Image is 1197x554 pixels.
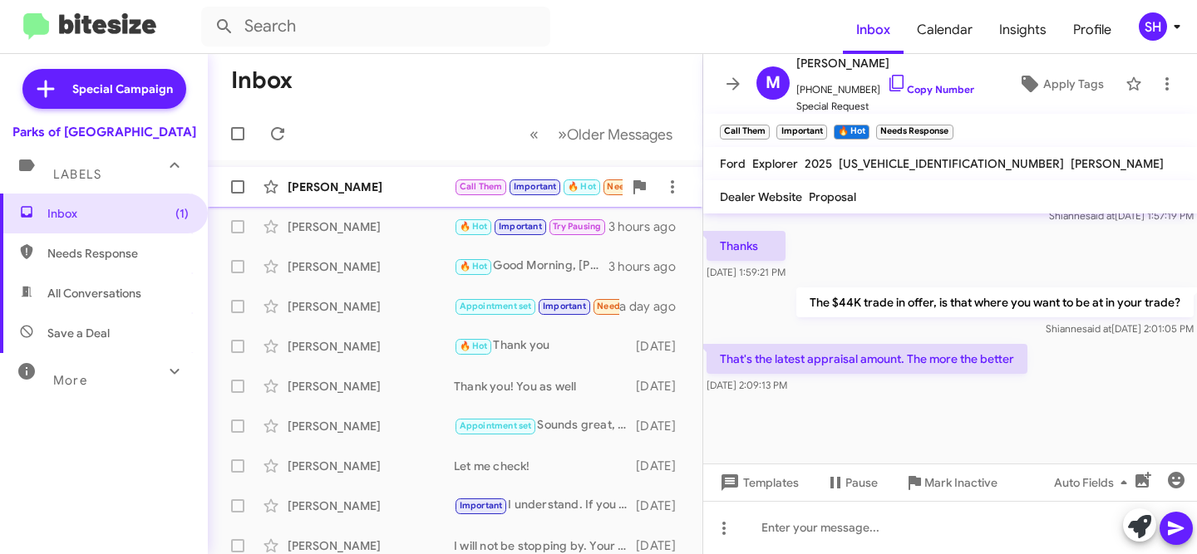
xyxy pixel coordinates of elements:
span: Call Them [460,181,503,192]
span: [PHONE_NUMBER] [796,73,974,98]
span: Try Pausing [553,221,601,232]
div: [PERSON_NAME] [288,338,454,355]
span: said at [1082,322,1111,335]
span: [DATE] 2:09:13 PM [707,379,787,391]
span: Inbox [47,205,189,222]
span: Auto Fields [1054,468,1134,498]
input: Search [201,7,550,47]
a: Copy Number [887,83,974,96]
span: [PERSON_NAME] [796,53,974,73]
nav: Page navigation example [520,117,682,151]
span: » [558,124,567,145]
button: Auto Fields [1041,468,1147,498]
span: All Conversations [47,285,141,302]
span: Ford [720,156,746,171]
span: Important [543,301,586,311]
div: [PERSON_NAME] [288,298,454,315]
a: Insights [986,6,1060,54]
span: Explorer [752,156,798,171]
div: [PERSON_NAME] [288,418,454,434]
a: Special Campaign [22,69,186,109]
span: 🔥 Hot [460,341,488,351]
div: [DATE] [636,338,689,355]
p: Thanks [707,231,786,261]
span: Templates [717,468,799,498]
div: Thank you [454,336,636,355]
div: a day ago [619,298,689,315]
div: [DATE] [636,458,689,474]
button: Mark Inactive [891,468,1011,498]
div: Thank you! You as well [454,378,636,395]
span: said at [1086,209,1115,222]
div: [PERSON_NAME] [288,537,454,554]
div: Sounds great, have a good day! [454,416,636,435]
div: [PERSON_NAME] [288,378,454,395]
span: Appointment set [460,420,532,431]
span: Special Request [796,98,974,115]
span: Special Campaign [72,81,173,97]
span: [DATE] 1:59:21 PM [707,266,786,278]
span: Shianne [DATE] 1:57:19 PM [1049,209,1194,222]
span: Proposal [809,189,856,204]
div: [PERSON_NAME] [288,218,454,235]
span: [US_VEHICLE_IDENTIFICATION_NUMBER] [839,156,1064,171]
div: I will not be stopping by. Your guys have made it clear we will not be able to make a deal. In [D... [454,537,636,554]
span: 🔥 Hot [460,261,488,272]
small: 🔥 Hot [834,125,869,140]
span: « [530,124,539,145]
span: 🔥 Hot [460,221,488,232]
div: Good Morning, [PERSON_NAME]! Just wanted to circle back with you to see if you are free to stop i... [454,257,608,276]
div: [DATE] [636,537,689,554]
div: Ill be running late. I had a last minute engagement i had forgot about [454,297,619,316]
span: Shianne [DATE] 2:01:05 PM [1046,322,1194,335]
div: That's the latest appraisal amount. The more the better [454,177,623,196]
span: 2025 [805,156,832,171]
div: [DATE] [636,418,689,434]
span: Dealer Website [720,189,802,204]
div: Hey, [PERSON_NAME]! Just wanted to circle back with you - what time best works for you to stop in... [454,217,608,236]
small: Needs Response [876,125,953,140]
span: Save a Deal [47,325,110,341]
div: 3 hours ago [608,218,689,235]
small: Call Them [720,125,770,140]
span: (1) [175,205,189,222]
button: Templates [703,468,812,498]
div: 3 hours ago [608,258,689,275]
div: [PERSON_NAME] [288,498,454,514]
button: Previous [520,117,549,151]
button: Next [548,117,682,151]
span: Pause [845,468,878,498]
small: Important [776,125,826,140]
span: Important [460,500,503,511]
button: Apply Tags [1003,69,1117,99]
span: Older Messages [567,125,672,144]
div: [PERSON_NAME] [288,179,454,195]
p: That's the latest appraisal amount. The more the better [707,344,1027,374]
span: [PERSON_NAME] [1071,156,1164,171]
div: [PERSON_NAME] [288,458,454,474]
span: Important [499,221,542,232]
span: 🔥 Hot [568,181,596,192]
span: More [53,373,87,388]
span: M [766,70,781,96]
a: Profile [1060,6,1125,54]
button: SH [1125,12,1179,41]
p: The $44K trade in offer, is that where you want to be at in your trade? [796,287,1194,317]
span: Apply Tags [1043,69,1104,99]
span: Needs Response [597,301,667,311]
div: Parks of [GEOGRAPHIC_DATA] [12,124,196,140]
div: I understand. If you change your mind or have any questions in the future, feel free to reach out... [454,496,636,515]
span: Needs Response [47,245,189,262]
span: Needs Response [607,181,677,192]
div: [DATE] [636,378,689,395]
a: Calendar [904,6,986,54]
div: Let me check! [454,458,636,474]
a: Inbox [843,6,904,54]
span: Important [514,181,557,192]
div: [PERSON_NAME] [288,258,454,275]
span: Mark Inactive [924,468,997,498]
